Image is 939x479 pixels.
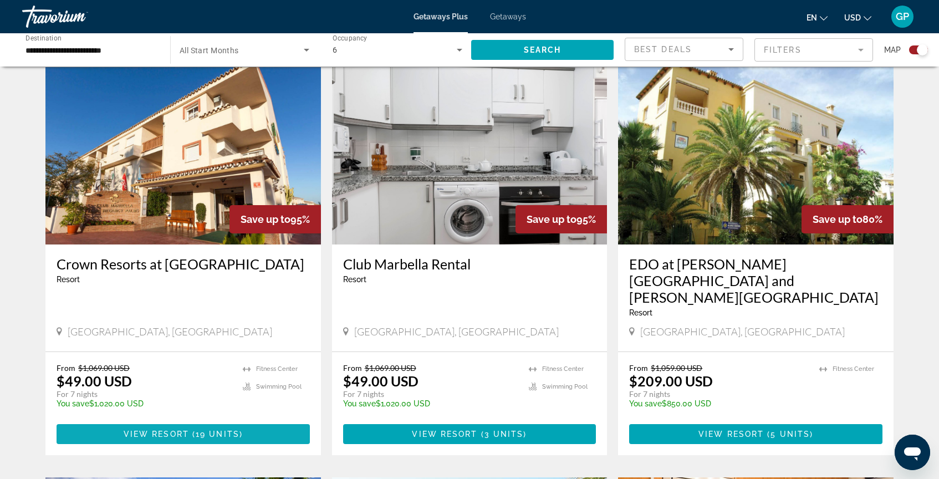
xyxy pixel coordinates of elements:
p: $49.00 USD [57,373,132,389]
span: From [629,363,648,373]
span: $1,069.00 USD [365,363,416,373]
span: ( ) [478,430,527,439]
span: [GEOGRAPHIC_DATA], [GEOGRAPHIC_DATA] [68,325,272,338]
span: [GEOGRAPHIC_DATA], [GEOGRAPHIC_DATA] [640,325,845,338]
p: For 7 nights [57,389,232,399]
div: 95% [229,205,321,233]
button: View Resort(19 units) [57,424,310,444]
a: Travorium [22,2,133,31]
span: Resort [629,308,652,317]
span: Destination [25,34,62,42]
img: 2404I01X.jpg [332,67,608,244]
span: ( ) [764,430,813,439]
span: From [57,363,75,373]
button: View Resort(5 units) [629,424,882,444]
span: Fitness Center [833,365,874,373]
span: Swimming Pool [256,383,302,390]
span: Fitness Center [542,365,584,373]
span: USD [844,13,861,22]
img: ii_ead1.jpg [618,67,894,244]
span: 6 [333,45,337,54]
span: 3 units [484,430,524,439]
span: [GEOGRAPHIC_DATA], [GEOGRAPHIC_DATA] [354,325,559,338]
a: Getaways [490,12,526,21]
span: View Resort [698,430,764,439]
button: Change currency [844,9,871,26]
a: EDO at [PERSON_NAME][GEOGRAPHIC_DATA] and [PERSON_NAME][GEOGRAPHIC_DATA] [629,256,882,305]
button: Change language [807,9,828,26]
span: View Resort [124,430,189,439]
span: You save [629,399,662,408]
span: Save up to [813,213,863,225]
span: $1,059.00 USD [651,363,702,373]
iframe: Button to launch messaging window [895,435,930,470]
span: All Start Months [180,46,239,55]
span: 19 units [196,430,239,439]
span: Save up to [241,213,290,225]
span: Resort [343,275,366,284]
span: ( ) [189,430,243,439]
span: Swimming Pool [542,383,588,390]
a: Club Marbella Rental [343,256,596,272]
span: Occupancy [333,34,368,42]
span: You save [343,399,376,408]
button: Filter [754,38,873,62]
span: 5 units [770,430,810,439]
span: Resort [57,275,80,284]
span: GP [896,11,909,22]
span: Search [524,45,562,54]
span: en [807,13,817,22]
span: From [343,363,362,373]
a: Crown Resorts at [GEOGRAPHIC_DATA] [57,256,310,272]
div: 95% [516,205,607,233]
a: Getaways Plus [414,12,468,21]
p: $209.00 USD [629,373,713,389]
span: Fitness Center [256,365,298,373]
button: View Resort(3 units) [343,424,596,444]
p: $850.00 USD [629,399,808,408]
span: Map [884,42,901,58]
button: Search [471,40,614,60]
span: View Resort [412,430,477,439]
mat-select: Sort by [634,43,734,56]
span: You save [57,399,89,408]
span: $1,069.00 USD [78,363,130,373]
p: For 7 nights [629,389,808,399]
img: 2404E01X.jpg [45,67,321,244]
button: User Menu [888,5,917,28]
span: Save up to [527,213,576,225]
p: $49.00 USD [343,373,419,389]
span: Best Deals [634,45,692,54]
p: For 7 nights [343,389,518,399]
p: $1,020.00 USD [57,399,232,408]
div: 80% [802,205,894,233]
p: $1,020.00 USD [343,399,518,408]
